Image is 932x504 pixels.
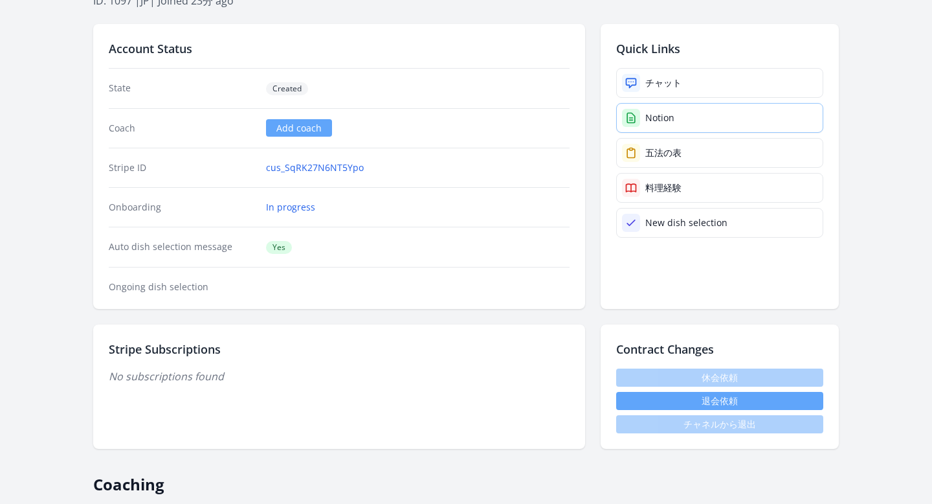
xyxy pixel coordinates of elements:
span: Created [266,82,308,95]
div: New dish selection [645,216,727,229]
a: In progress [266,201,315,214]
span: Yes [266,241,292,254]
dt: Coach [109,122,256,135]
h2: Stripe Subscriptions [109,340,570,358]
span: 休会依頼 [616,369,823,387]
h2: Coaching [93,464,839,494]
a: 料理経験 [616,173,823,203]
div: 料理経験 [645,181,682,194]
h2: Account Status [109,40,570,58]
a: チャット [616,68,823,98]
a: Notion [616,103,823,133]
a: 五法の表 [616,138,823,168]
dt: State [109,82,256,95]
a: Add coach [266,119,332,137]
button: 退会依頼 [616,392,823,410]
div: Notion [645,111,674,124]
dt: Auto dish selection message [109,240,256,254]
h2: Contract Changes [616,340,823,358]
p: No subscriptions found [109,369,570,384]
div: 五法の表 [645,146,682,159]
dt: Stripe ID [109,161,256,174]
dt: Ongoing dish selection [109,281,256,293]
div: チャット [645,76,682,89]
dt: Onboarding [109,201,256,214]
h2: Quick Links [616,40,823,58]
a: cus_SqRK27N6NT5Ypo [266,161,364,174]
a: New dish selection [616,208,823,238]
span: チャネルから退出 [616,415,823,433]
